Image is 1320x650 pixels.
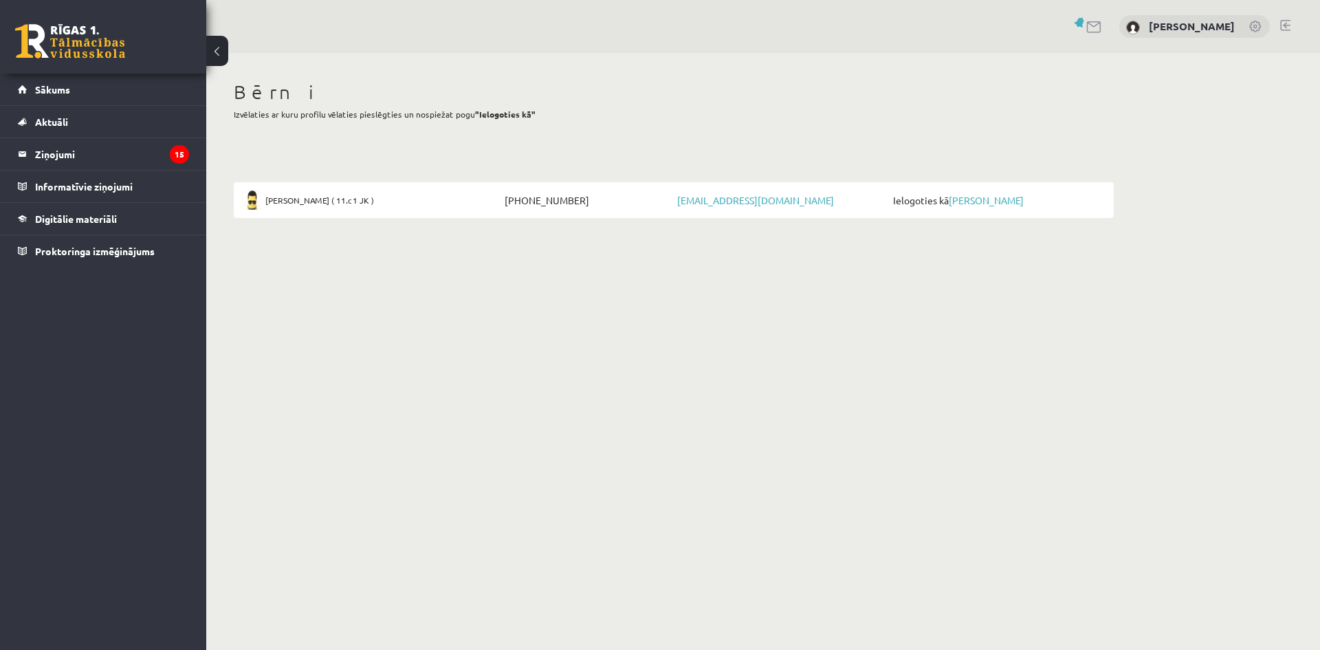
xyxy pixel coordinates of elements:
[501,191,674,210] span: [PHONE_NUMBER]
[18,74,189,105] a: Sākums
[35,245,155,257] span: Proktoringa izmēģinājums
[35,171,189,202] legend: Informatīvie ziņojumi
[234,108,1114,120] p: Izvēlaties ar kuru profilu vēlaties pieslēgties un nospiežat pogu
[18,171,189,202] a: Informatīvie ziņojumi
[18,235,189,267] a: Proktoringa izmēģinājums
[677,194,834,206] a: [EMAIL_ADDRESS][DOMAIN_NAME]
[35,213,117,225] span: Digitālie materiāli
[35,138,189,170] legend: Ziņojumi
[890,191,1105,210] span: Ielogoties kā
[15,24,125,58] a: Rīgas 1. Tālmācības vidusskola
[1126,21,1140,34] img: Degi Karajevs
[1149,19,1235,33] a: [PERSON_NAME]
[170,145,189,164] i: 15
[18,138,189,170] a: Ziņojumi15
[242,191,261,210] img: Ivans Karajevs
[265,191,374,210] span: [PERSON_NAME] ( 11.c1 JK )
[18,106,189,138] a: Aktuāli
[35,83,70,96] span: Sākums
[234,80,1114,104] h1: Bērni
[475,109,536,120] b: "Ielogoties kā"
[35,116,68,128] span: Aktuāli
[18,203,189,235] a: Digitālie materiāli
[949,194,1024,206] a: [PERSON_NAME]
